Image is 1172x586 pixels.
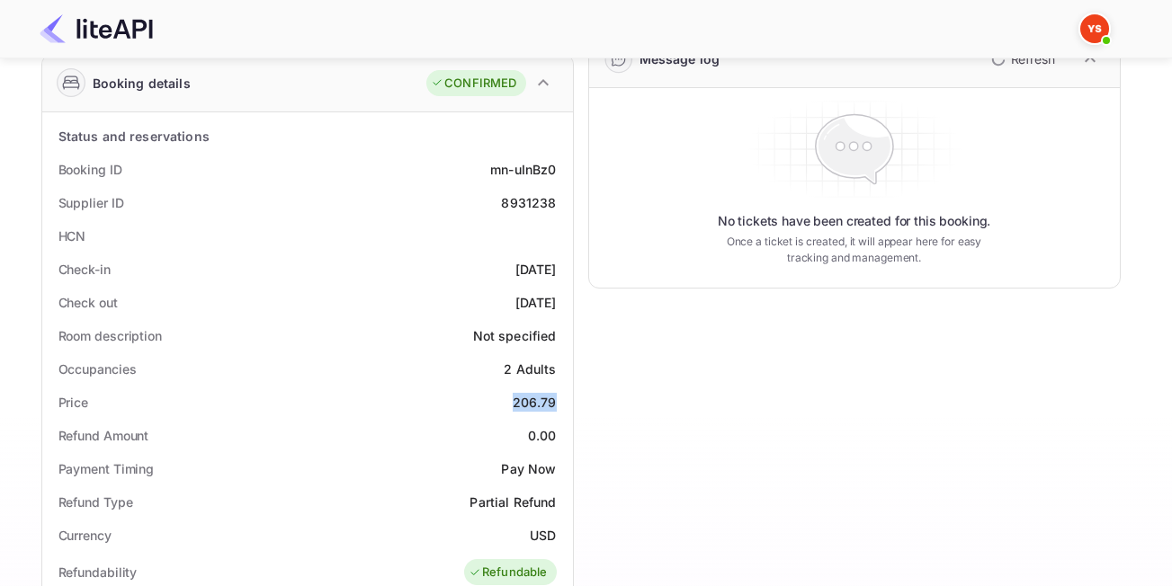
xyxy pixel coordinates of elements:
[515,293,557,312] div: [DATE]
[58,426,149,445] div: Refund Amount
[501,459,556,478] div: Pay Now
[718,212,991,230] p: No tickets have been created for this booking.
[58,526,112,545] div: Currency
[470,493,556,511] div: Partial Refund
[504,360,556,378] div: 2 Adults
[712,234,997,266] p: Once a ticket is created, it will appear here for easy tracking and management.
[1011,49,1055,68] p: Refresh
[93,74,191,93] div: Booking details
[1080,14,1109,43] img: Yandex Support
[530,526,556,545] div: USD
[469,564,548,582] div: Refundable
[640,49,720,68] div: Message log
[58,393,89,412] div: Price
[58,360,137,378] div: Occupancies
[58,193,124,212] div: Supplier ID
[473,326,557,345] div: Not specified
[431,75,516,93] div: CONFIRMED
[501,193,556,212] div: 8931238
[58,563,138,582] div: Refundability
[58,127,210,146] div: Status and reservations
[513,393,557,412] div: 206.79
[58,459,155,478] div: Payment Timing
[58,493,133,511] div: Refund Type
[528,426,557,445] div: 0.00
[58,293,118,312] div: Check out
[490,160,556,179] div: mn-uInBz0
[58,260,111,279] div: Check-in
[515,260,557,279] div: [DATE]
[980,45,1062,74] button: Refresh
[40,14,153,43] img: LiteAPI Logo
[58,326,162,345] div: Room description
[58,226,86,245] div: HCN
[58,160,122,179] div: Booking ID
